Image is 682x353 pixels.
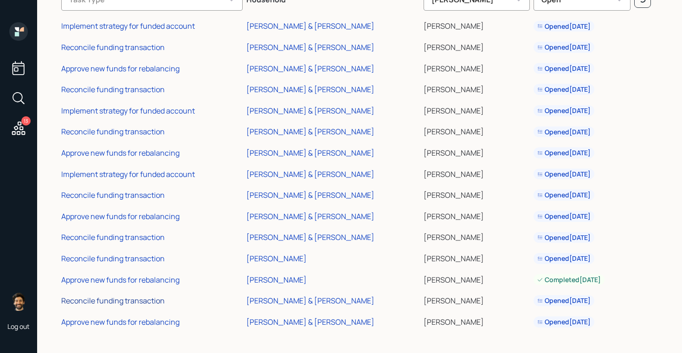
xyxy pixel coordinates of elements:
td: [PERSON_NAME] [422,204,532,226]
div: [PERSON_NAME] & [PERSON_NAME] [246,84,374,95]
div: Opened [DATE] [537,233,591,242]
td: [PERSON_NAME] [422,141,532,162]
div: Reconcile funding transaction [61,232,165,242]
div: Opened [DATE] [537,212,591,221]
div: Opened [DATE] [537,64,591,73]
div: [PERSON_NAME] & [PERSON_NAME] [246,169,374,179]
td: [PERSON_NAME] [422,310,532,331]
div: [PERSON_NAME] & [PERSON_NAME] [246,42,374,52]
div: [PERSON_NAME] & [PERSON_NAME] [246,148,374,158]
div: Implement strategy for funded account [61,21,195,31]
img: eric-schwartz-headshot.png [9,292,28,311]
div: Reconcile funding transaction [61,42,165,52]
div: Opened [DATE] [537,106,591,115]
td: [PERSON_NAME] [422,289,532,310]
div: Opened [DATE] [537,317,591,327]
div: Opened [DATE] [537,85,591,94]
div: Implement strategy for funded account [61,106,195,116]
div: [PERSON_NAME] [246,253,307,264]
td: [PERSON_NAME] [422,226,532,247]
div: Opened [DATE] [537,254,591,263]
div: Approve new funds for rebalancing [61,317,180,327]
div: Approve new funds for rebalancing [61,211,180,221]
div: [PERSON_NAME] & [PERSON_NAME] [246,211,374,221]
div: Opened [DATE] [537,170,591,179]
div: [PERSON_NAME] & [PERSON_NAME] [246,126,374,137]
td: [PERSON_NAME] [422,14,532,36]
div: Reconcile funding transaction [61,126,165,137]
div: 13 [21,116,31,126]
div: Opened [DATE] [537,296,591,305]
div: Reconcile funding transaction [61,253,165,264]
td: [PERSON_NAME] [422,120,532,141]
div: Reconcile funding transaction [61,190,165,200]
div: [PERSON_NAME] & [PERSON_NAME] [246,296,374,306]
div: Log out [7,322,30,331]
div: [PERSON_NAME] [246,275,307,285]
td: [PERSON_NAME] [422,268,532,289]
div: Reconcile funding transaction [61,84,165,95]
div: Completed [DATE] [537,275,601,284]
div: Opened [DATE] [537,127,591,137]
div: Opened [DATE] [537,148,591,158]
div: [PERSON_NAME] & [PERSON_NAME] [246,21,374,31]
td: [PERSON_NAME] [422,246,532,268]
div: Opened [DATE] [537,190,591,200]
div: Approve new funds for rebalancing [61,275,180,285]
div: Reconcile funding transaction [61,296,165,306]
div: [PERSON_NAME] & [PERSON_NAME] [246,106,374,116]
div: Opened [DATE] [537,43,591,52]
div: Approve new funds for rebalancing [61,63,180,74]
td: [PERSON_NAME] [422,99,532,120]
td: [PERSON_NAME] [422,77,532,99]
div: [PERSON_NAME] & [PERSON_NAME] [246,232,374,242]
div: Opened [DATE] [537,22,591,31]
div: [PERSON_NAME] & [PERSON_NAME] [246,63,374,74]
div: Implement strategy for funded account [61,169,195,179]
td: [PERSON_NAME] [422,35,532,57]
td: [PERSON_NAME] [422,162,532,183]
div: Approve new funds for rebalancing [61,148,180,158]
div: [PERSON_NAME] & [PERSON_NAME] [246,317,374,327]
div: [PERSON_NAME] & [PERSON_NAME] [246,190,374,200]
td: [PERSON_NAME] [422,183,532,204]
td: [PERSON_NAME] [422,57,532,78]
